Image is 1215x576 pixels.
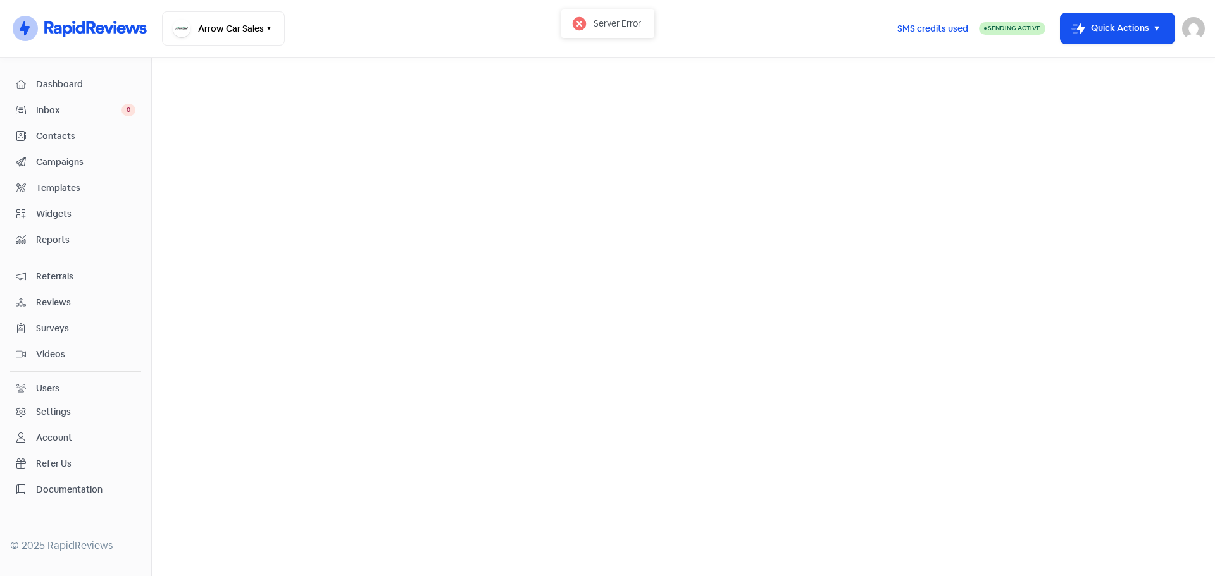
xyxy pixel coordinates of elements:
div: Users [36,382,59,395]
a: Surveys [10,317,141,340]
img: User [1182,17,1205,40]
a: Referrals [10,265,141,288]
a: Settings [10,400,141,424]
a: Inbox 0 [10,99,141,122]
div: Account [36,431,72,444]
a: Users [10,377,141,400]
span: Videos [36,348,135,361]
span: 0 [121,104,135,116]
span: Contacts [36,130,135,143]
a: Reports [10,228,141,252]
div: Settings [36,405,71,419]
span: Refer Us [36,457,135,470]
span: Dashboard [36,78,135,91]
span: Inbox [36,104,121,117]
a: Contacts [10,125,141,148]
a: Reviews [10,291,141,314]
span: Surveys [36,322,135,335]
a: Widgets [10,202,141,226]
span: Widgets [36,207,135,221]
a: Refer Us [10,452,141,475]
a: Campaigns [10,150,141,174]
span: SMS credits used [897,22,968,35]
span: Reviews [36,296,135,309]
a: Documentation [10,478,141,501]
span: Referrals [36,270,135,283]
a: Videos [10,343,141,366]
span: Sending Active [988,24,1040,32]
a: Account [10,426,141,450]
a: SMS credits used [887,21,979,34]
button: Arrow Car Sales [162,11,285,46]
div: Server Error [594,16,641,30]
button: Quick Actions [1061,13,1174,44]
a: Sending Active [979,21,1045,36]
span: Documentation [36,483,135,496]
span: Reports [36,233,135,247]
span: Campaigns [36,156,135,169]
a: Templates [10,176,141,200]
span: Templates [36,181,135,195]
div: © 2025 RapidReviews [10,538,141,553]
a: Dashboard [10,73,141,96]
